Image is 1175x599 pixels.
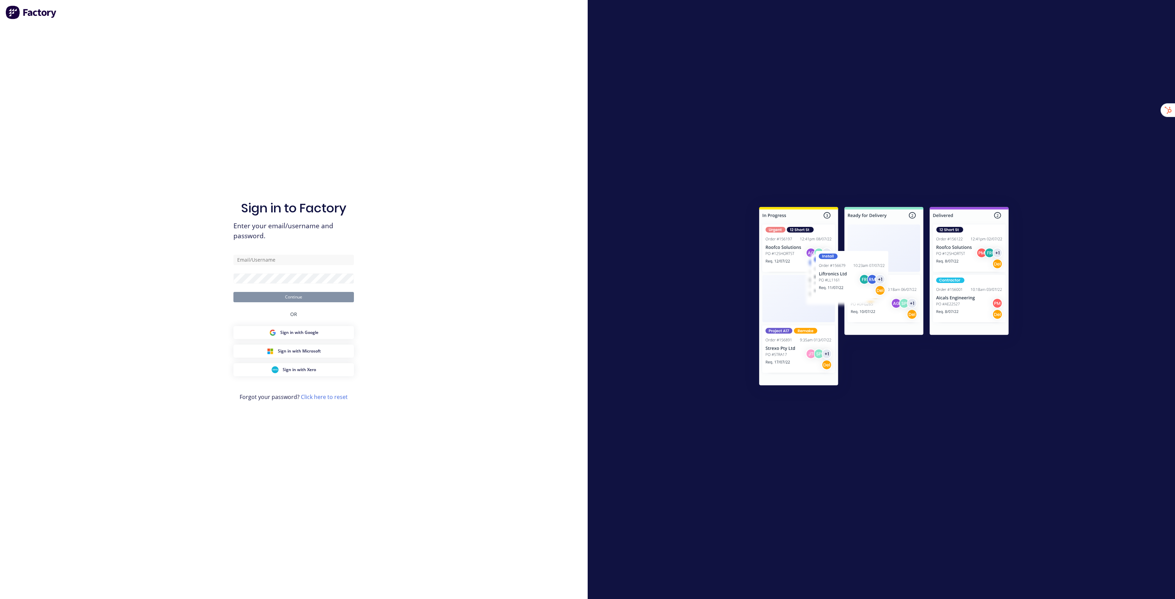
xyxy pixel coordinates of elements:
button: Continue [233,292,354,302]
span: Sign in with Microsoft [278,348,321,354]
img: Factory [6,6,57,19]
span: Sign in with Google [280,329,318,336]
button: Xero Sign inSign in with Xero [233,363,354,376]
div: OR [290,302,297,326]
img: Xero Sign in [272,366,279,373]
button: Google Sign inSign in with Google [233,326,354,339]
button: Microsoft Sign inSign in with Microsoft [233,345,354,358]
span: Sign in with Xero [283,367,316,373]
img: Microsoft Sign in [267,348,274,355]
img: Google Sign in [269,329,276,336]
a: Click here to reset [301,393,348,401]
input: Email/Username [233,255,354,265]
span: Forgot your password? [240,393,348,401]
h1: Sign in to Factory [241,201,346,216]
img: Sign in [744,193,1024,402]
span: Enter your email/username and password. [233,221,354,241]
